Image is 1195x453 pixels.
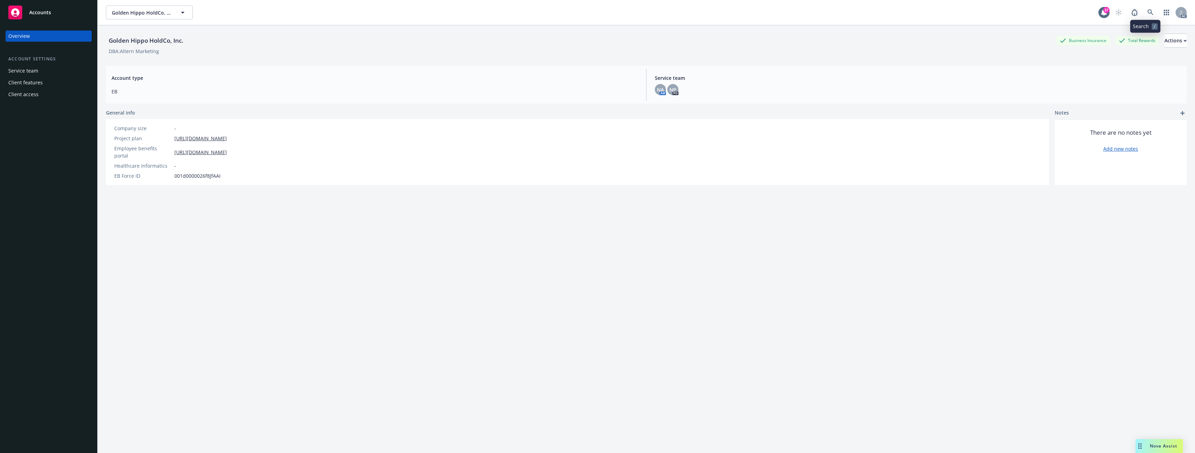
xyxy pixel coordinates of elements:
a: Switch app [1160,6,1173,19]
button: Actions [1164,34,1187,48]
div: EB Force ID [114,172,172,179]
div: DBA: Altern Marketing [109,48,159,55]
span: There are no notes yet [1090,128,1152,137]
a: Client access [6,89,92,100]
div: Business Insurance [1056,36,1110,45]
div: Total Rewards [1115,36,1159,45]
div: Client access [8,89,39,100]
span: Nova Assist [1150,443,1177,449]
div: Actions [1164,34,1187,47]
span: Notes [1055,109,1069,117]
div: Healthcare Informatics [114,162,172,169]
button: Golden Hippo HoldCo, Inc. [106,6,193,19]
div: Service team [8,65,38,76]
span: Account type [112,74,638,82]
a: Add new notes [1103,145,1138,152]
div: Client features [8,77,43,88]
span: - [174,125,176,132]
span: Accounts [29,10,51,15]
div: Employee benefits portal [114,145,172,159]
a: [URL][DOMAIN_NAME] [174,135,227,142]
span: NA [657,86,664,93]
a: Accounts [6,3,92,22]
div: 37 [1103,7,1110,13]
a: Service team [6,65,92,76]
div: Drag to move [1136,439,1144,453]
span: - [174,162,176,169]
a: Client features [6,77,92,88]
span: Golden Hippo HoldCo, Inc. [112,9,172,16]
div: Account settings [6,56,92,62]
a: add [1178,109,1187,117]
span: General info [106,109,135,116]
div: Company size [114,125,172,132]
a: Overview [6,31,92,42]
a: Search [1144,6,1157,19]
a: [URL][DOMAIN_NAME] [174,149,227,156]
span: EB [112,88,638,95]
a: Start snowing [1112,6,1126,19]
button: Nova Assist [1136,439,1183,453]
a: Report a Bug [1128,6,1142,19]
div: Overview [8,31,30,42]
span: NP [669,86,676,93]
div: Project plan [114,135,172,142]
span: Service team [655,74,1181,82]
span: 001d0000026f8JfAAI [174,172,221,179]
div: Golden Hippo HoldCo, Inc. [106,36,186,45]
